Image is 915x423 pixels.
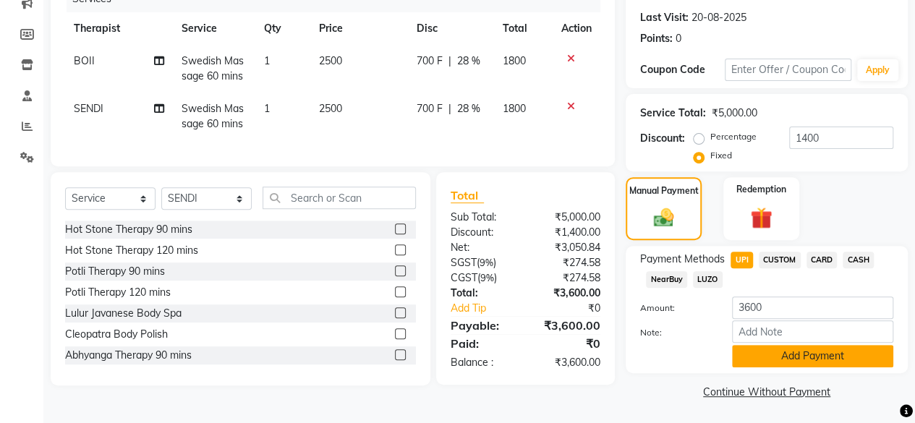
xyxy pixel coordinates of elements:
[494,12,553,45] th: Total
[744,205,779,231] img: _gift.svg
[74,102,103,115] span: SENDI
[732,345,893,367] button: Add Payment
[647,206,681,229] img: _cash.svg
[451,256,477,269] span: SGST
[65,285,171,300] div: Potli Therapy 120 mins
[263,187,416,209] input: Search or Scan
[448,101,451,116] span: |
[629,302,721,315] label: Amount:
[448,54,451,69] span: |
[440,270,526,286] div: ( )
[503,54,526,67] span: 1800
[525,255,611,270] div: ₹274.58
[525,240,611,255] div: ₹3,050.84
[319,54,342,67] span: 2500
[646,271,687,288] span: NearBuy
[629,326,721,339] label: Note:
[65,327,168,342] div: Cleopatra Body Polish
[440,301,540,316] a: Add Tip
[440,286,526,301] div: Total:
[540,301,611,316] div: ₹0
[553,12,600,45] th: Action
[319,102,342,115] span: 2500
[640,131,685,146] div: Discount:
[640,252,725,267] span: Payment Methods
[417,101,443,116] span: 700 F
[732,296,893,319] input: Amount
[731,252,753,268] span: UPI
[255,12,310,45] th: Qty
[807,252,838,268] span: CARD
[65,348,192,363] div: Abhyanga Therapy 90 mins
[457,101,480,116] span: 28 %
[525,286,611,301] div: ₹3,600.00
[676,31,681,46] div: 0
[712,106,757,121] div: ₹5,000.00
[480,272,494,283] span: 9%
[525,317,611,334] div: ₹3,600.00
[264,54,270,67] span: 1
[525,335,611,352] div: ₹0
[440,317,526,334] div: Payable:
[525,355,611,370] div: ₹3,600.00
[640,31,673,46] div: Points:
[65,306,182,321] div: Lulur Javanese Body Spa
[408,12,495,45] th: Disc
[725,59,851,81] input: Enter Offer / Coupon Code
[629,385,905,400] a: Continue Without Payment
[451,188,484,203] span: Total
[264,102,270,115] span: 1
[843,252,874,268] span: CASH
[173,12,256,45] th: Service
[525,225,611,240] div: ₹1,400.00
[65,222,192,237] div: Hot Stone Therapy 90 mins
[182,102,244,130] span: Swedish Massage 60 mins
[65,264,165,279] div: Potli Therapy 90 mins
[710,130,757,143] label: Percentage
[440,225,526,240] div: Discount:
[65,243,198,258] div: Hot Stone Therapy 120 mins
[440,255,526,270] div: ( )
[640,106,706,121] div: Service Total:
[417,54,443,69] span: 700 F
[440,210,526,225] div: Sub Total:
[629,184,699,197] label: Manual Payment
[857,59,898,81] button: Apply
[640,62,725,77] div: Coupon Code
[525,270,611,286] div: ₹274.58
[457,54,480,69] span: 28 %
[440,355,526,370] div: Balance :
[503,102,526,115] span: 1800
[451,271,477,284] span: CGST
[693,271,723,288] span: LUZO
[732,320,893,343] input: Add Note
[182,54,244,82] span: Swedish Massage 60 mins
[440,335,526,352] div: Paid:
[480,257,493,268] span: 9%
[525,210,611,225] div: ₹5,000.00
[74,54,95,67] span: BOII
[310,12,407,45] th: Price
[710,149,732,162] label: Fixed
[691,10,746,25] div: 20-08-2025
[736,183,786,196] label: Redemption
[640,10,689,25] div: Last Visit:
[440,240,526,255] div: Net:
[759,252,801,268] span: CUSTOM
[65,12,173,45] th: Therapist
